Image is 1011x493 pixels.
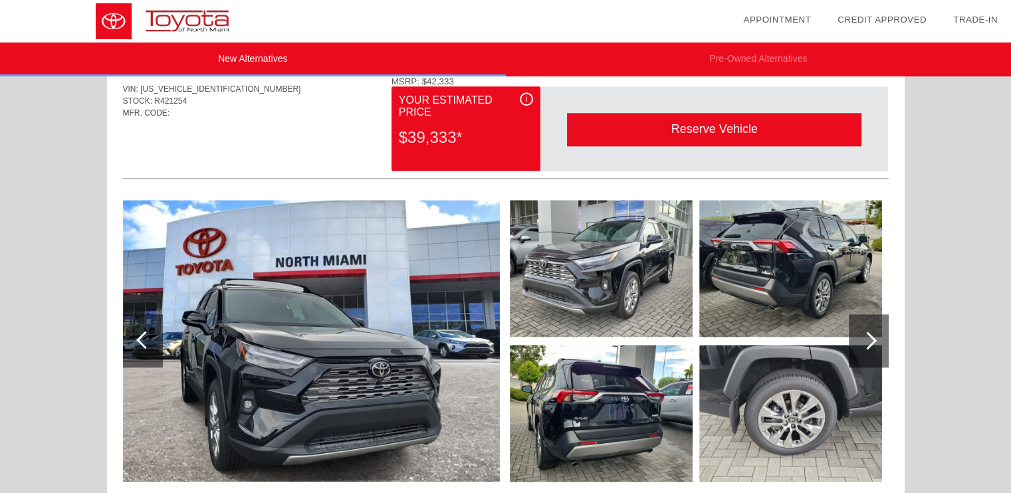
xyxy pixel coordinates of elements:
a: Trade-In [953,15,998,25]
img: 9477f2ba561d56e197f235c115ca53d4x.jpg [699,345,882,482]
div: Reserve Vehicle [567,113,861,146]
span: VIN: [123,84,138,94]
img: f369afccb46e6f0eafa3034f7afead3ex.jpg [123,200,500,482]
img: 56968a1ee9c7e1bd6f6fb5e5c26cf96fx.jpg [510,345,693,482]
a: Appointment [743,15,811,25]
div: i [520,92,533,106]
img: 290ceff460f78f0ea363336ba5e12025x.jpg [699,200,882,337]
div: $39,333* [399,120,533,155]
span: MFR. CODE: [123,108,170,118]
img: 0fea7c5d40b9c6c3ef6ba739aa48deb3x.jpg [510,200,693,337]
span: [US_VEHICLE_IDENTIFICATION_NUMBER] [140,84,300,94]
div: Your Estimated Price [399,92,533,120]
span: R421254 [154,96,187,106]
span: STOCK: [123,96,152,106]
a: Credit Approved [838,15,927,25]
div: Quoted on [DATE] 4:16:32 PM [123,139,889,160]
